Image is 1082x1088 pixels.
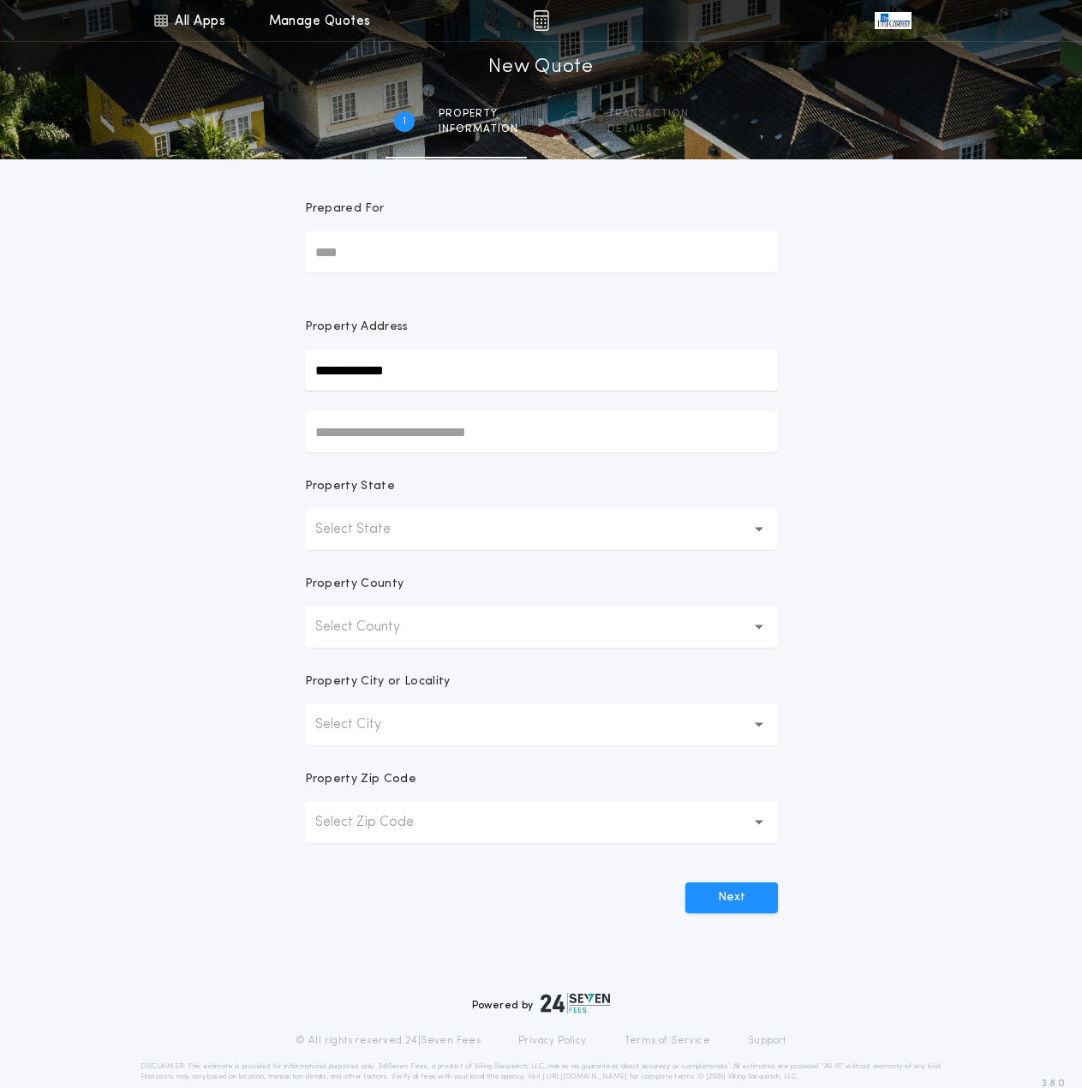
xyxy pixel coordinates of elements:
[305,673,451,690] p: Property City or Locality
[625,1034,710,1048] a: Terms of Service
[748,1034,786,1048] a: Support
[875,12,911,29] img: vs-icon
[533,10,549,31] img: img
[305,478,395,495] p: Property State
[296,1034,481,1048] p: © All rights reserved. 24|Seven Fees
[542,1073,627,1080] a: [URL][DOMAIN_NAME]
[305,231,778,272] input: Prepared For
[305,576,404,593] p: Property County
[607,123,689,136] span: details
[315,714,409,735] p: Select City
[305,607,778,648] button: Select County
[305,200,385,218] p: Prepared For
[488,54,593,81] h1: New Quote
[140,1061,942,1082] p: DISCLAIMER: This estimate is provided for informational purposes only. 24|Seven Fees, a product o...
[607,107,689,121] span: Transaction
[541,993,611,1013] img: logo
[518,1034,587,1048] a: Privacy Policy
[305,704,778,745] button: Select City
[315,812,441,833] p: Select Zip Code
[315,519,418,540] p: Select State
[305,771,416,788] p: Property Zip Code
[472,993,611,1013] div: Powered by
[305,319,778,336] p: Property Address
[305,509,778,550] button: Select State
[439,107,518,121] span: Property
[315,617,427,637] p: Select County
[685,882,778,913] button: Next
[403,115,406,129] h2: 1
[570,115,576,129] h2: 2
[305,802,778,843] button: Select Zip Code
[439,123,518,136] span: information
